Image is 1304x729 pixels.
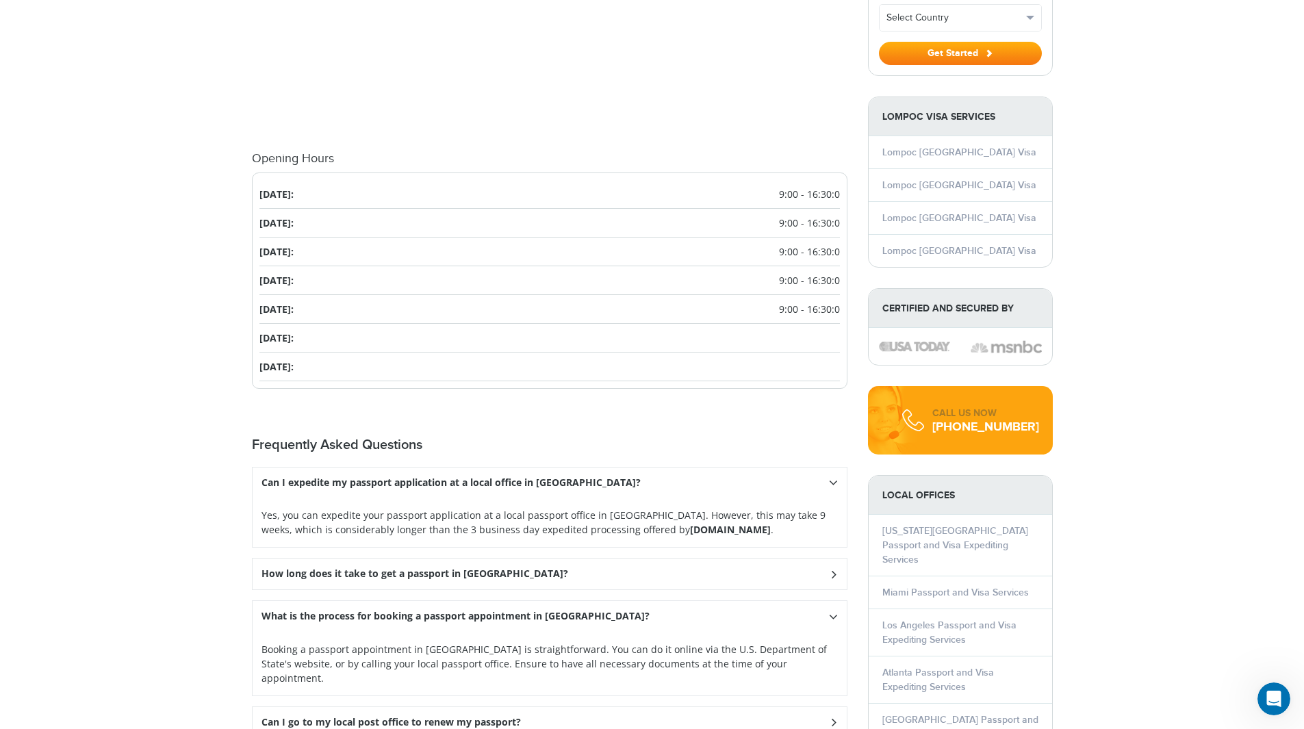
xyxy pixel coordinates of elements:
[882,179,1036,191] a: Lompoc [GEOGRAPHIC_DATA] Visa
[259,180,840,209] li: [DATE]:
[879,42,1042,65] button: Get Started
[779,216,840,230] span: 9:00 - 16:30:0
[261,568,568,580] h3: How long does it take to get a passport in [GEOGRAPHIC_DATA]?
[261,477,641,489] h3: Can I expedite my passport application at a local office in [GEOGRAPHIC_DATA]?
[869,289,1052,328] strong: Certified and Secured by
[882,619,1017,645] a: Los Angeles Passport and Visa Expediting Services
[882,525,1028,565] a: [US_STATE][GEOGRAPHIC_DATA] Passport and Visa Expediting Services
[779,244,840,259] span: 9:00 - 16:30:0
[882,667,994,693] a: Atlanta Passport and Visa Expediting Services
[690,523,771,536] strong: [DOMAIN_NAME]
[932,420,1039,434] div: [PHONE_NUMBER]
[259,353,840,381] li: [DATE]:
[779,187,840,201] span: 9:00 - 16:30:0
[261,611,650,622] h3: What is the process for booking a passport appointment in [GEOGRAPHIC_DATA]?
[261,642,838,685] p: Booking a passport appointment in [GEOGRAPHIC_DATA] is straightforward. You can do it online via ...
[259,209,840,238] li: [DATE]:
[879,342,950,351] img: image description
[882,146,1036,158] a: Lompoc [GEOGRAPHIC_DATA] Visa
[252,152,847,166] h4: Opening Hours
[882,245,1036,257] a: Lompoc [GEOGRAPHIC_DATA] Visa
[261,717,521,728] h3: Can I go to my local post office to renew my passport?
[882,587,1029,598] a: Miami Passport and Visa Services
[779,302,840,316] span: 9:00 - 16:30:0
[779,273,840,287] span: 9:00 - 16:30:0
[882,212,1036,224] a: Lompoc [GEOGRAPHIC_DATA] Visa
[261,508,838,537] p: Yes, you can expedite your passport application at a local passport office in [GEOGRAPHIC_DATA]. ...
[886,11,1022,25] span: Select Country
[880,5,1041,31] button: Select Country
[932,407,1039,420] div: CALL US NOW
[869,476,1052,515] strong: LOCAL OFFICES
[252,437,847,453] h2: Frequently Asked Questions
[259,238,840,266] li: [DATE]:
[1257,682,1290,715] iframe: Intercom live chat
[971,339,1042,355] img: image description
[259,266,840,295] li: [DATE]:
[259,324,840,353] li: [DATE]:
[259,295,840,324] li: [DATE]:
[869,97,1052,136] strong: Lompoc Visa Services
